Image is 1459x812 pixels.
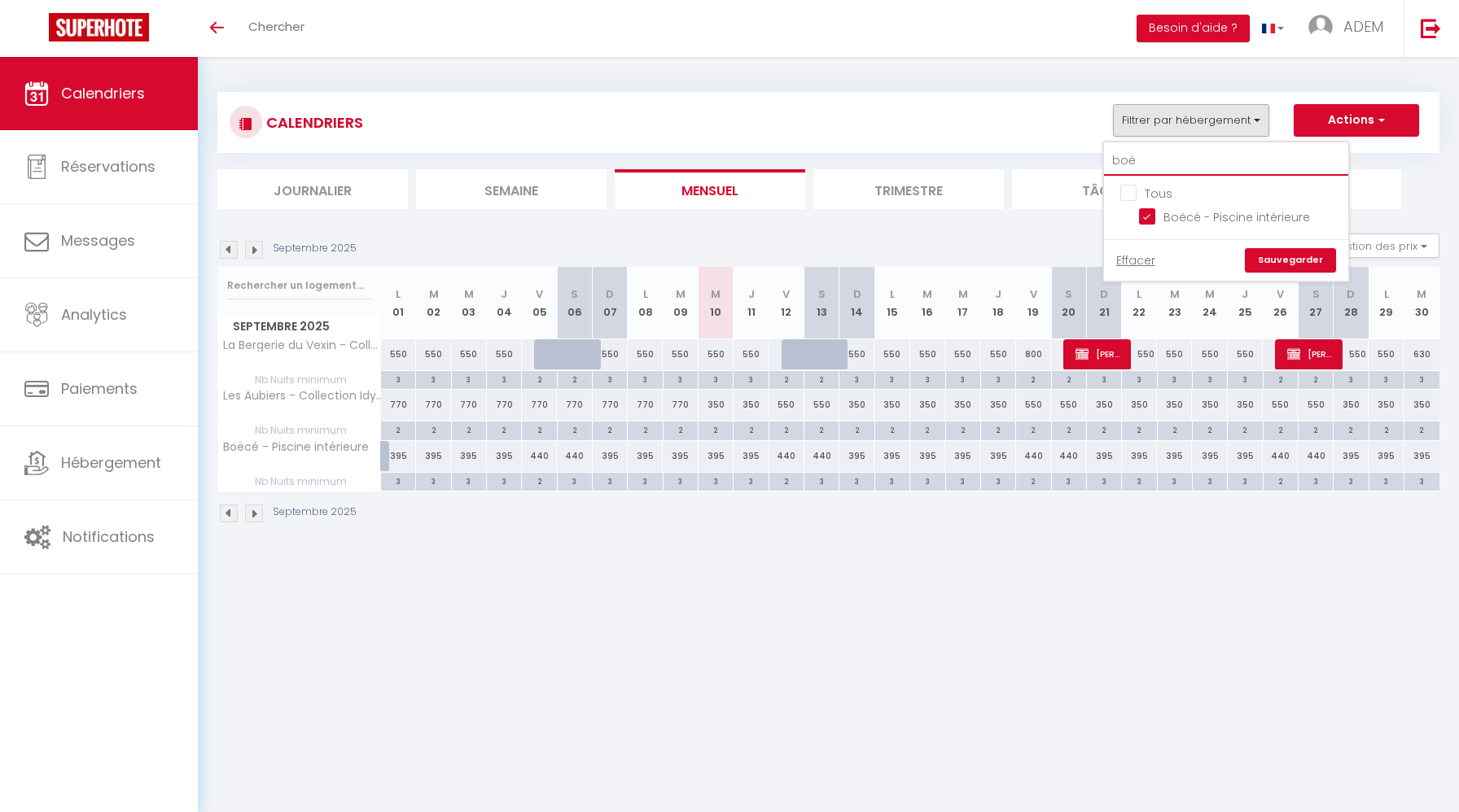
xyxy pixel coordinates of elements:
div: 550 [1263,390,1298,420]
div: 395 [699,441,734,471]
div: 440 [1298,441,1333,471]
div: 630 [1404,339,1439,369]
span: Hébergement [61,452,161,473]
div: 440 [1263,441,1298,471]
span: Septembre 2025 [218,315,380,338]
div: 2 [558,421,592,437]
div: 2 [839,421,874,437]
th: 02 [416,267,451,339]
div: 2 [381,421,415,437]
img: logout [1421,18,1441,38]
div: 3 [1087,473,1121,488]
div: 800 [1016,339,1051,369]
th: 18 [980,267,1015,339]
p: Septembre 2025 [273,504,357,520]
th: 25 [1228,267,1263,339]
div: 2 [1158,421,1192,437]
p: Septembre 2025 [273,241,357,256]
div: 2 [981,421,1015,437]
div: 2 [452,421,486,437]
abbr: L [890,286,895,302]
div: 3 [487,473,521,488]
div: 395 [1192,441,1227,471]
div: 440 [1051,441,1086,471]
abbr: D [606,286,614,302]
div: 770 [451,390,486,420]
div: 2 [769,371,804,386]
div: 350 [874,390,909,420]
div: 350 [1334,390,1369,420]
div: 3 [734,473,768,488]
li: Trimestre [813,169,1004,209]
div: 2 [1016,371,1050,386]
div: 3 [839,473,874,488]
span: Réservations [61,156,156,177]
div: 3 [804,473,839,488]
div: 3 [416,371,450,386]
span: La Bergerie du Vexin - Collection Idylliq [221,339,383,351]
abbr: S [818,286,826,302]
div: 395 [1086,441,1121,471]
div: 550 [381,339,416,369]
div: 2 [1264,371,1298,386]
div: 3 [1228,473,1262,488]
div: 3 [628,473,662,488]
div: 770 [522,390,557,420]
div: 2 [1299,371,1333,386]
span: Paiements [61,378,138,399]
div: 2 [522,421,556,437]
div: 395 [1228,441,1263,471]
div: 350 [1086,390,1121,420]
div: 2 [946,421,980,437]
div: 2 [1334,421,1368,437]
div: 3 [839,371,874,386]
div: 350 [980,390,1015,420]
div: 350 [699,390,734,420]
div: 550 [980,339,1015,369]
div: 395 [416,441,451,471]
div: 440 [769,441,804,471]
div: 395 [487,441,522,471]
div: 395 [1334,441,1369,471]
div: 2 [699,421,733,437]
th: 01 [381,267,416,339]
div: 3 [381,371,415,386]
div: 350 [734,390,769,420]
div: 2 [1052,421,1086,437]
span: ADEM [1343,16,1383,37]
th: 04 [487,267,522,339]
div: 2 [1122,421,1156,437]
div: 395 [628,441,663,471]
div: 350 [1404,390,1439,420]
div: 395 [980,441,1015,471]
abbr: S [1312,286,1320,302]
div: 550 [1192,339,1227,369]
input: Rechercher un logement... [227,271,371,300]
th: 15 [874,267,909,339]
th: 13 [804,267,839,339]
div: 2 [1264,421,1298,437]
span: Analytics [61,304,127,325]
span: Notifications [63,526,155,547]
div: 770 [593,390,628,420]
th: 06 [557,267,592,339]
div: 550 [1369,339,1404,369]
div: 2 [593,421,627,437]
div: 770 [628,390,663,420]
abbr: D [1347,286,1355,302]
abbr: J [995,286,1001,302]
div: 395 [910,441,945,471]
abbr: S [1065,286,1072,302]
div: 2 [804,371,839,386]
div: 395 [451,441,486,471]
div: 770 [557,390,592,420]
div: 2 [522,473,556,488]
div: 2 [1264,473,1298,488]
span: Nb Nuits minimum [218,421,380,439]
div: 350 [910,390,945,420]
div: 350 [1122,390,1157,420]
div: 350 [945,390,980,420]
span: Nb Nuits minimum [218,473,380,491]
div: 3 [593,473,627,488]
div: 3 [452,473,486,488]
